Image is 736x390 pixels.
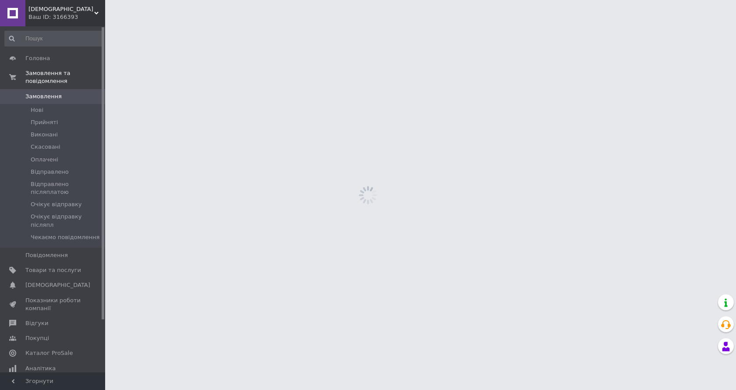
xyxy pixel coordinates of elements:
span: Головна [25,54,50,62]
span: Прийняті [31,118,58,126]
span: Покупці [25,334,49,342]
span: Аналітика [25,365,56,372]
span: Замовлення [25,93,62,100]
div: Ваш ID: 3166393 [28,13,105,21]
span: Відправлено післяплатою [31,180,103,196]
span: Оплачені [31,156,58,164]
span: Відгуки [25,319,48,327]
span: Нові [31,106,43,114]
span: Очікує відправку післяпл [31,213,103,229]
span: Скасовані [31,143,60,151]
span: EShara [28,5,94,13]
span: Відправлено [31,168,69,176]
span: Очікує відправку [31,200,82,208]
span: Товари та послуги [25,266,81,274]
span: Замовлення та повідомлення [25,69,105,85]
span: Чекаємо повідомлення [31,233,99,241]
span: [DEMOGRAPHIC_DATA] [25,281,90,289]
span: Повідомлення [25,251,68,259]
span: Виконані [31,131,58,139]
input: Пошук [4,31,103,47]
span: Показники роботи компанії [25,297,81,312]
span: Каталог ProSale [25,349,73,357]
